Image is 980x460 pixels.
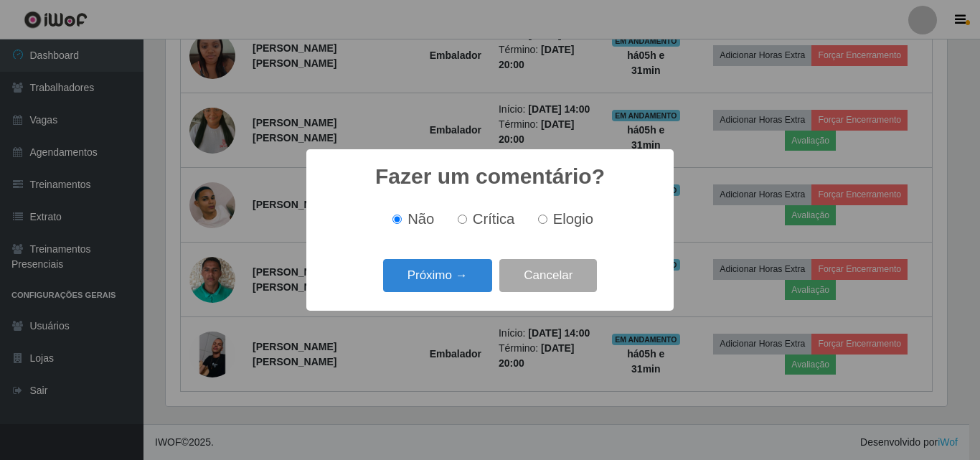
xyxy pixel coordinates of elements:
span: Crítica [473,211,515,227]
span: Elogio [553,211,593,227]
h2: Fazer um comentário? [375,164,605,189]
button: Cancelar [499,259,597,293]
button: Próximo → [383,259,492,293]
input: Não [392,215,402,224]
input: Crítica [458,215,467,224]
span: Não [407,211,434,227]
input: Elogio [538,215,547,224]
